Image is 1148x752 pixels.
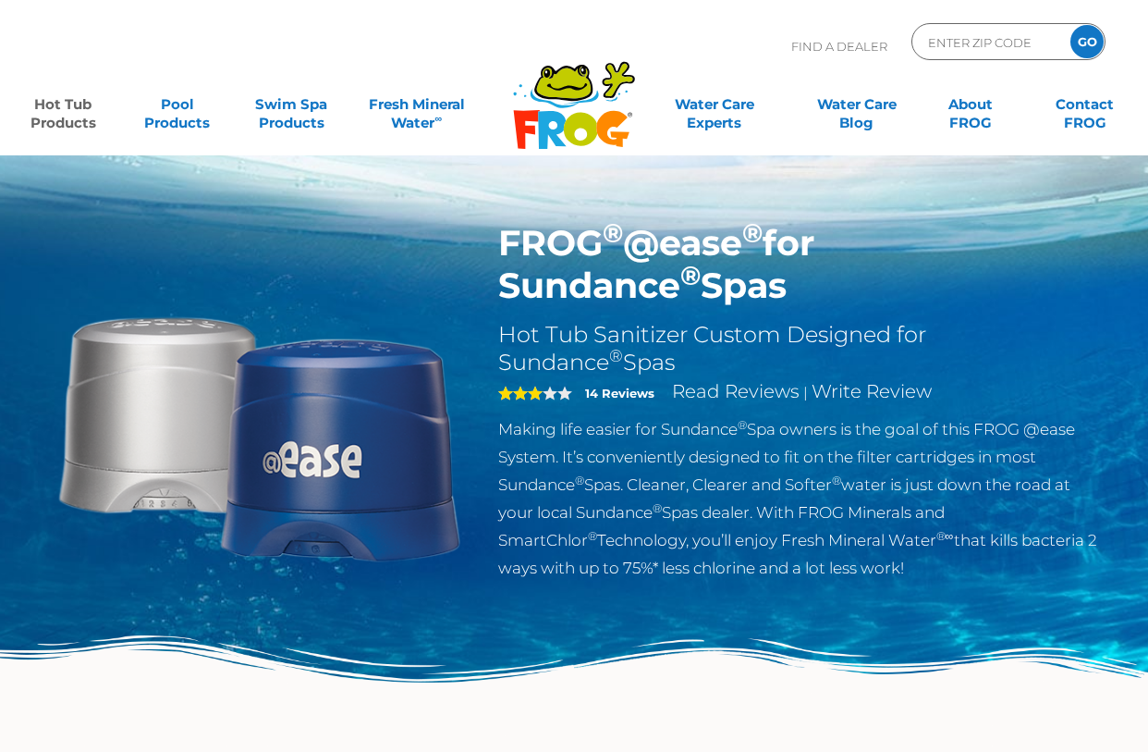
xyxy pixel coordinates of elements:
[680,259,701,291] sup: ®
[498,222,1102,307] h1: FROG @ease for Sundance Spas
[503,37,645,150] img: Frog Products Logo
[361,86,472,123] a: Fresh MineralWater∞
[434,112,442,125] sup: ∞
[812,380,932,402] a: Write Review
[672,380,800,402] a: Read Reviews
[498,415,1102,582] p: Making life easier for Sundance Spa owners is the goal of this FROG @ease System. It’s convenient...
[603,216,623,249] sup: ®
[498,321,1102,376] h2: Hot Tub Sanitizer Custom Designed for Sundance Spas
[738,418,747,432] sup: ®
[1070,25,1104,58] input: GO
[642,86,787,123] a: Water CareExperts
[588,529,597,543] sup: ®
[47,222,470,646] img: Sundance-cartridges-2.png
[653,501,662,515] sup: ®
[926,86,1015,123] a: AboutFROG
[609,346,623,366] sup: ®
[18,86,107,123] a: Hot TubProducts
[936,529,954,543] sup: ®∞
[133,86,222,123] a: PoolProducts
[585,386,654,401] strong: 14 Reviews
[1041,86,1130,123] a: ContactFROG
[742,216,763,249] sup: ®
[498,386,543,401] span: 3
[791,23,887,69] p: Find A Dealer
[832,474,841,487] sup: ®
[247,86,336,123] a: Swim SpaProducts
[812,86,901,123] a: Water CareBlog
[803,384,808,401] span: |
[575,474,584,487] sup: ®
